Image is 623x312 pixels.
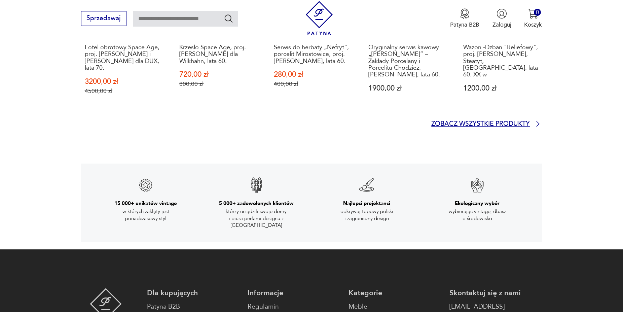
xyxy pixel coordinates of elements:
[219,200,294,207] h3: 5 000+ zadowolonych klientów
[224,13,233,23] button: Szukaj
[492,21,511,29] p: Zaloguj
[179,80,255,88] p: 800,00 zł
[85,88,160,95] p: 4500,00 zł
[219,208,293,229] p: którzy urządzili swoje domy i biura perłami designu z [GEOGRAPHIC_DATA]
[179,44,255,65] p: Krzesło Space Age, proj. [PERSON_NAME] dla Wilkhahn, lata 60.
[349,288,441,298] p: Kategorie
[138,177,154,193] img: Znak gwarancji jakości
[463,44,539,78] p: Wazon -Dzban "Reliefowy", proj. [PERSON_NAME], Steatyt, [GEOGRAPHIC_DATA], lata 60. XX w
[455,200,500,207] h3: Ekologiczny wybór
[450,8,479,29] button: Patyna B2B
[274,44,349,65] p: Serwis do herbaty „Nefryt”, porcelit Mirostowice, proj. [PERSON_NAME], lata 60.
[349,302,441,312] a: Meble
[460,8,470,19] img: Ikona medalu
[450,21,479,29] p: Patyna B2B
[469,177,485,193] img: Znak gwarancji jakości
[528,8,538,19] img: Ikona koszyka
[179,71,255,78] p: 720,00 zł
[248,288,340,298] p: Informacje
[449,288,542,298] p: Skontaktuj się z nami
[147,288,240,298] p: Dla kupujących
[248,302,340,312] a: Regulamin
[81,16,126,22] a: Sprzedawaj
[431,120,542,128] a: Zobacz wszystkie produkty
[463,85,539,92] p: 1200,00 zł
[85,78,160,85] p: 3200,00 zł
[368,85,444,92] p: 1900,00 zł
[492,8,511,29] button: Zaloguj
[147,302,240,312] a: Patyna B2B
[534,9,541,16] div: 0
[81,11,126,26] button: Sprzedawaj
[524,21,542,29] p: Koszyk
[274,80,349,88] p: 400,00 zł
[248,177,264,193] img: Znak gwarancji jakości
[368,44,444,78] p: Oryginalny serwis kawowy „[PERSON_NAME]” – Zakłady Porcelany i Porcelitu Chodzież, [PERSON_NAME],...
[85,44,160,72] p: Fotel obrotowy Space Age, proj. [PERSON_NAME] i [PERSON_NAME] dla DUX, lata 70.
[330,208,404,222] p: odkrywaj topowy polski i zagraniczny design
[440,208,514,222] p: wybierając vintage, dbasz o środowisko
[274,71,349,78] p: 280,00 zł
[450,8,479,29] a: Ikona medaluPatyna B2B
[302,1,336,35] img: Patyna - sklep z meblami i dekoracjami vintage
[524,8,542,29] button: 0Koszyk
[431,122,530,127] p: Zobacz wszystkie produkty
[114,200,177,207] h3: 15 000+ unikatów vintage
[109,208,183,222] p: w których zaklęty jest ponadczasowy styl
[497,8,507,19] img: Ikonka użytkownika
[359,177,375,193] img: Znak gwarancji jakości
[343,200,390,207] h3: Najlepsi projektanci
